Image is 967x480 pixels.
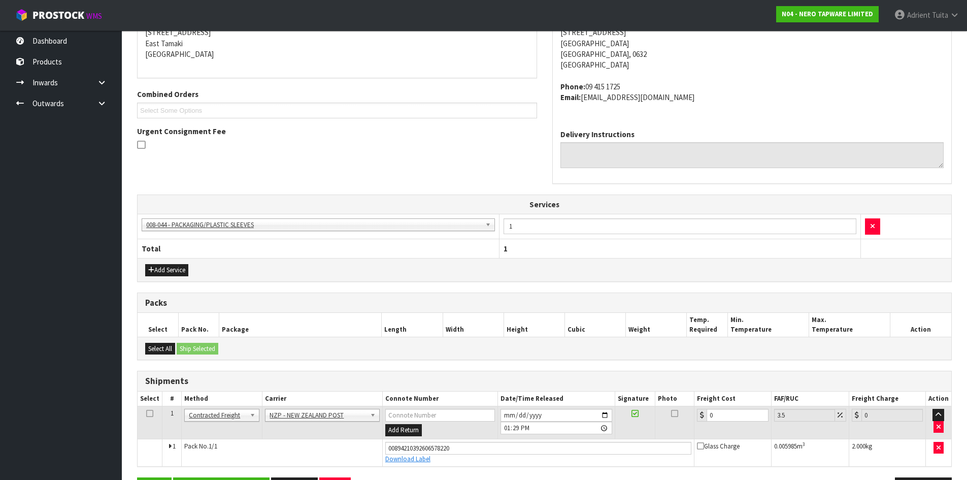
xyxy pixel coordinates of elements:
th: Cubic [565,313,626,337]
strong: phone [560,82,585,91]
input: Freight Cost [707,409,768,422]
th: Total [138,239,499,258]
td: Pack No. [182,439,383,466]
span: 1/1 [209,442,217,451]
label: Delivery Instructions [560,129,635,140]
th: Signature [615,392,655,406]
th: Date/Time Released [497,392,615,406]
td: m [771,439,849,466]
address: [STREET_ADDRESS] [GEOGRAPHIC_DATA] [GEOGRAPHIC_DATA], 0632 [GEOGRAPHIC_DATA] [560,16,944,71]
small: WMS [86,11,102,21]
label: Urgent Consignment Fee [137,126,226,137]
h3: Packs [145,298,944,308]
th: Height [504,313,564,337]
strong: email [560,92,581,102]
th: Pack No. [178,313,219,337]
th: Length [382,313,443,337]
span: ProStock [32,9,84,22]
th: Weight [626,313,687,337]
sup: 3 [803,441,805,447]
input: Connote Number [385,442,692,455]
th: # [162,392,182,406]
span: Contracted Freight [189,409,246,422]
a: N04 - NERO TAPWARE LIMITED [776,6,879,22]
span: 2.000 [852,442,865,451]
input: Freight Charge [861,409,923,422]
button: Add Return [385,424,422,436]
th: Connote Number [382,392,497,406]
th: Carrier [262,392,382,406]
th: Method [182,392,262,406]
label: Combined Orders [137,89,198,100]
th: Action [925,392,951,406]
th: Width [443,313,504,337]
th: Temp. Required [687,313,727,337]
th: Max. Temperature [809,313,890,337]
input: Freight Adjustment [774,409,835,422]
button: Ship Selected [177,343,218,355]
span: Tuita [932,10,948,20]
th: Freight Cost [694,392,771,406]
th: Min. Temperature [727,313,809,337]
span: NZP - NEW ZEALAND POST [270,409,365,422]
button: Select All [145,343,175,355]
address: [STREET_ADDRESS] East Tamaki [GEOGRAPHIC_DATA] [145,16,529,60]
a: Download Label [385,455,430,463]
th: Services [138,195,951,214]
th: Photo [655,392,694,406]
img: cube-alt.png [15,9,28,21]
th: Select [138,313,178,337]
address: 09 415 1725 [EMAIL_ADDRESS][DOMAIN_NAME] [560,81,944,103]
strong: N04 - NERO TAPWARE LIMITED [782,10,873,18]
span: Adrient [907,10,930,20]
span: 1 [171,409,174,418]
span: 008-044 - PACKAGING/PLASTIC SLEEVES [146,219,481,231]
th: Freight Charge [849,392,925,406]
th: FAF/RUC [771,392,849,406]
span: 1 [173,442,176,451]
span: 0.005985 [774,442,797,451]
th: Select [138,392,162,406]
button: Add Service [145,264,188,276]
th: Package [219,313,382,337]
h3: Shipments [145,376,944,386]
td: kg [849,439,925,466]
th: Action [890,313,951,337]
span: 1 [504,244,508,253]
span: Glass Charge [697,442,740,451]
input: Connote Number [385,409,495,422]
